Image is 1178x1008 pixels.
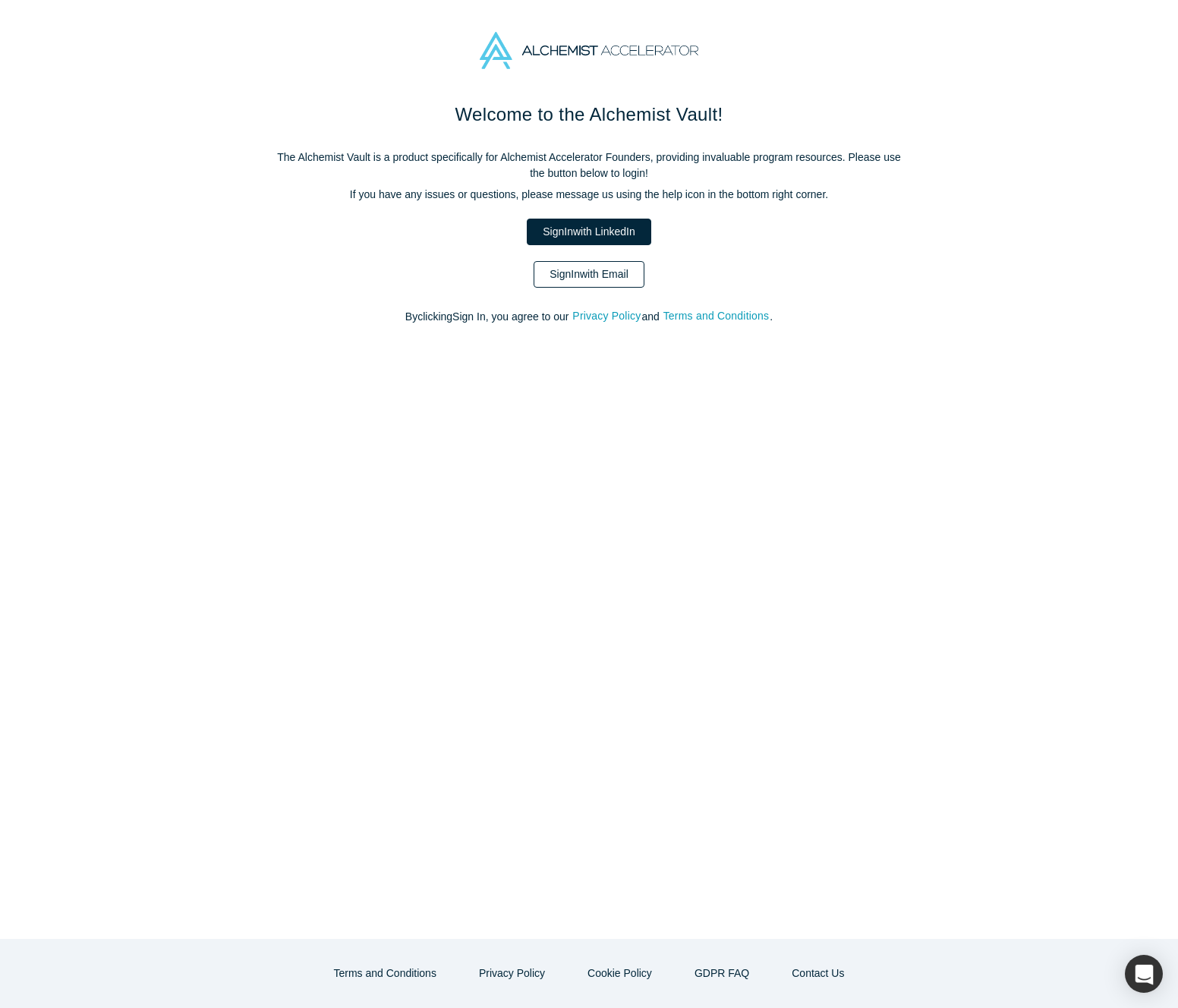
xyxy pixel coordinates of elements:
[270,187,908,203] p: If you have any issues or questions, please message us using the help icon in the bottom right co...
[776,960,860,987] button: Contact Us
[318,960,452,987] button: Terms and Conditions
[270,101,908,128] h1: Welcome to the Alchemist Vault!
[463,960,561,987] button: Privacy Policy
[270,150,908,181] p: The Alchemist Vault is a product specifically for Alchemist Accelerator Founders, providing inval...
[663,307,770,325] button: Terms and Conditions
[572,307,641,325] button: Privacy Policy
[527,219,650,245] a: SignInwith LinkedIn
[480,32,698,69] img: Alchemist Accelerator Logo
[270,309,908,325] p: By clicking Sign In , you agree to our and .
[572,960,668,987] button: Cookie Policy
[679,960,765,987] a: GDPR FAQ
[534,261,644,288] a: SignInwith Email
